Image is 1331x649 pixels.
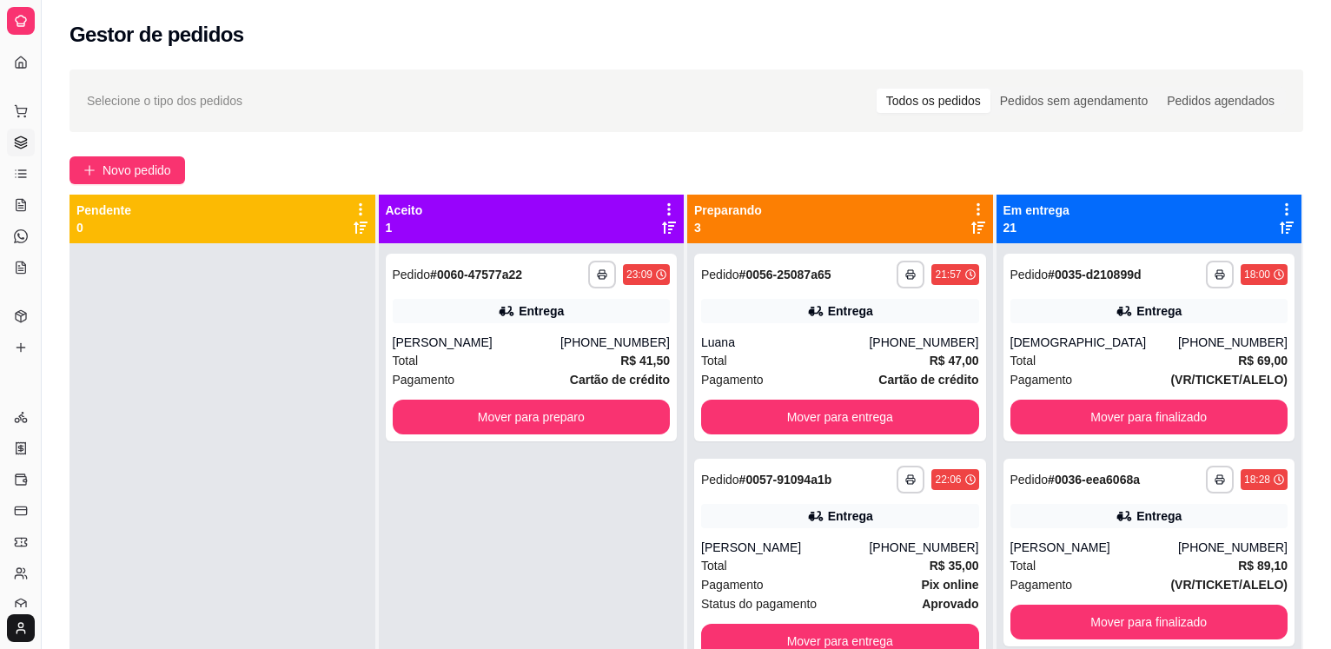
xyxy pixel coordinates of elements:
[70,156,185,184] button: Novo pedido
[1244,268,1270,281] div: 18:00
[930,559,979,573] strong: R$ 35,00
[1010,370,1073,389] span: Pagamento
[694,219,762,236] p: 3
[935,268,961,281] div: 21:57
[828,302,873,320] div: Entrega
[1010,539,1178,556] div: [PERSON_NAME]
[70,21,244,49] h2: Gestor de pedidos
[103,161,171,180] span: Novo pedido
[701,539,869,556] div: [PERSON_NAME]
[1238,354,1288,368] strong: R$ 69,00
[570,373,670,387] strong: Cartão de crédito
[76,219,131,236] p: 0
[922,597,978,611] strong: aprovado
[1010,334,1178,351] div: [DEMOGRAPHIC_DATA]
[878,373,978,387] strong: Cartão de crédito
[560,334,670,351] div: [PHONE_NUMBER]
[620,354,670,368] strong: R$ 41,50
[701,473,739,487] span: Pedido
[701,268,739,281] span: Pedido
[430,268,522,281] strong: # 0060-47577a22
[935,473,961,487] div: 22:06
[1136,507,1182,525] div: Entrega
[701,370,764,389] span: Pagamento
[1048,268,1141,281] strong: # 0035-d210899d
[1003,219,1069,236] p: 21
[1010,575,1073,594] span: Pagamento
[701,334,869,351] div: Luana
[1010,556,1036,575] span: Total
[1010,268,1049,281] span: Pedido
[869,539,978,556] div: [PHONE_NUMBER]
[1003,202,1069,219] p: Em entrega
[1244,473,1270,487] div: 18:28
[701,575,764,594] span: Pagamento
[1010,351,1036,370] span: Total
[701,400,979,434] button: Mover para entrega
[1178,539,1288,556] div: [PHONE_NUMBER]
[1010,400,1288,434] button: Mover para finalizado
[626,268,652,281] div: 23:09
[1178,334,1288,351] div: [PHONE_NUMBER]
[87,91,242,110] span: Selecione o tipo dos pedidos
[1238,559,1288,573] strong: R$ 89,10
[739,473,832,487] strong: # 0057-91094a1b
[1136,302,1182,320] div: Entrega
[393,351,419,370] span: Total
[828,507,873,525] div: Entrega
[869,334,978,351] div: [PHONE_NUMBER]
[386,202,423,219] p: Aceito
[1157,89,1284,113] div: Pedidos agendados
[393,334,560,351] div: [PERSON_NAME]
[393,370,455,389] span: Pagamento
[1170,373,1288,387] strong: (VR/TICKET/ALELO)
[1010,605,1288,639] button: Mover para finalizado
[921,578,978,592] strong: Pix online
[393,268,431,281] span: Pedido
[701,594,817,613] span: Status do pagamento
[739,268,831,281] strong: # 0056-25087a65
[1170,578,1288,592] strong: (VR/TICKET/ALELO)
[1048,473,1140,487] strong: # 0036-eea6068a
[930,354,979,368] strong: R$ 47,00
[76,202,131,219] p: Pendente
[83,164,96,176] span: plus
[694,202,762,219] p: Preparando
[386,219,423,236] p: 1
[990,89,1157,113] div: Pedidos sem agendamento
[701,556,727,575] span: Total
[877,89,990,113] div: Todos os pedidos
[519,302,564,320] div: Entrega
[393,400,671,434] button: Mover para preparo
[701,351,727,370] span: Total
[1010,473,1049,487] span: Pedido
